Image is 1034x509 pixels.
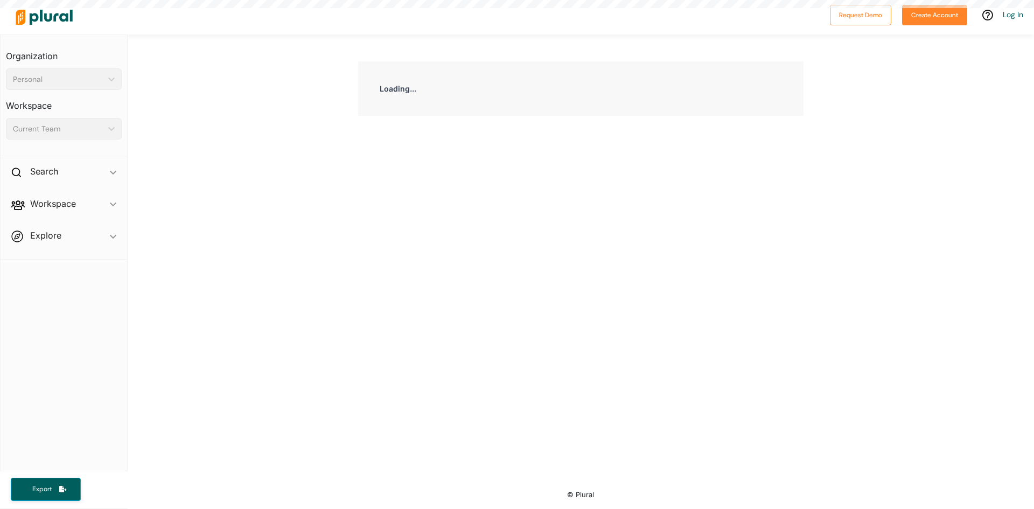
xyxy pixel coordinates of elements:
[30,165,58,177] h2: Search
[902,5,967,25] button: Create Account
[13,123,104,135] div: Current Team
[6,90,122,114] h3: Workspace
[1003,10,1023,19] a: Log In
[830,9,891,20] a: Request Demo
[25,485,59,494] span: Export
[6,40,122,64] h3: Organization
[567,491,594,499] small: © Plural
[830,5,891,25] button: Request Demo
[11,478,81,501] button: Export
[902,9,967,20] a: Create Account
[13,74,104,85] div: Personal
[358,61,804,116] div: Loading...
